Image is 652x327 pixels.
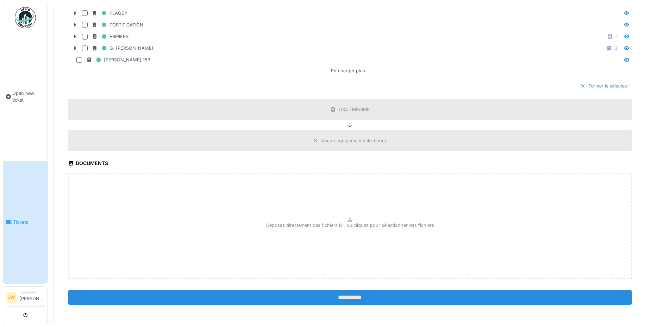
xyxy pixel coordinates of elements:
div: FORTIFICATION [92,20,143,29]
div: FRIPIERS [92,32,128,41]
a: SW Requester[PERSON_NAME] [6,290,45,307]
p: Déposez directement des fichiers ici, ou cliquez pour sélectionner des fichiers [266,222,434,229]
a: Tickets [3,161,48,284]
div: Aucun équipement sélectionné [321,137,387,144]
div: 1 [616,33,617,40]
div: G. [PERSON_NAME] [92,44,153,53]
div: FLAGEY [92,9,127,18]
img: Badge_color-CXgf-gQk.svg [15,7,36,28]
a: Open new ticket [3,32,48,161]
div: 2 [615,45,617,52]
li: SW [6,292,17,303]
div: [PERSON_NAME] 153 [86,55,150,64]
span: Tickets [13,219,45,225]
span: Open new ticket [12,90,45,103]
div: En charger plus… [328,66,372,75]
div: Requester [19,290,45,295]
div: Documents [68,158,108,170]
div: USA LIBRAIRIE [339,106,370,113]
div: Fermer le sélecteur [577,81,632,91]
li: [PERSON_NAME] [19,290,45,305]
